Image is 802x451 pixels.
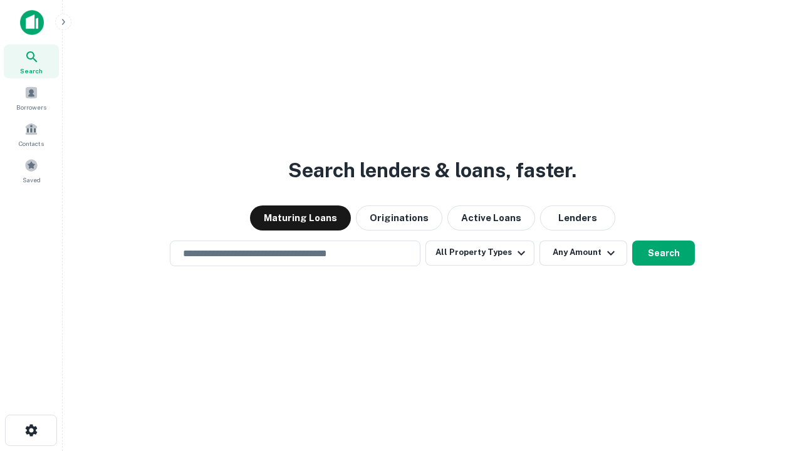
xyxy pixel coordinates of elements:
[632,241,695,266] button: Search
[425,241,534,266] button: All Property Types
[19,138,44,148] span: Contacts
[4,81,59,115] a: Borrowers
[540,205,615,231] button: Lenders
[288,155,576,185] h3: Search lenders & loans, faster.
[20,10,44,35] img: capitalize-icon.png
[250,205,351,231] button: Maturing Loans
[4,153,59,187] a: Saved
[4,44,59,78] a: Search
[739,351,802,411] iframe: Chat Widget
[4,117,59,151] a: Contacts
[23,175,41,185] span: Saved
[356,205,442,231] button: Originations
[16,102,46,112] span: Borrowers
[539,241,627,266] button: Any Amount
[20,66,43,76] span: Search
[447,205,535,231] button: Active Loans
